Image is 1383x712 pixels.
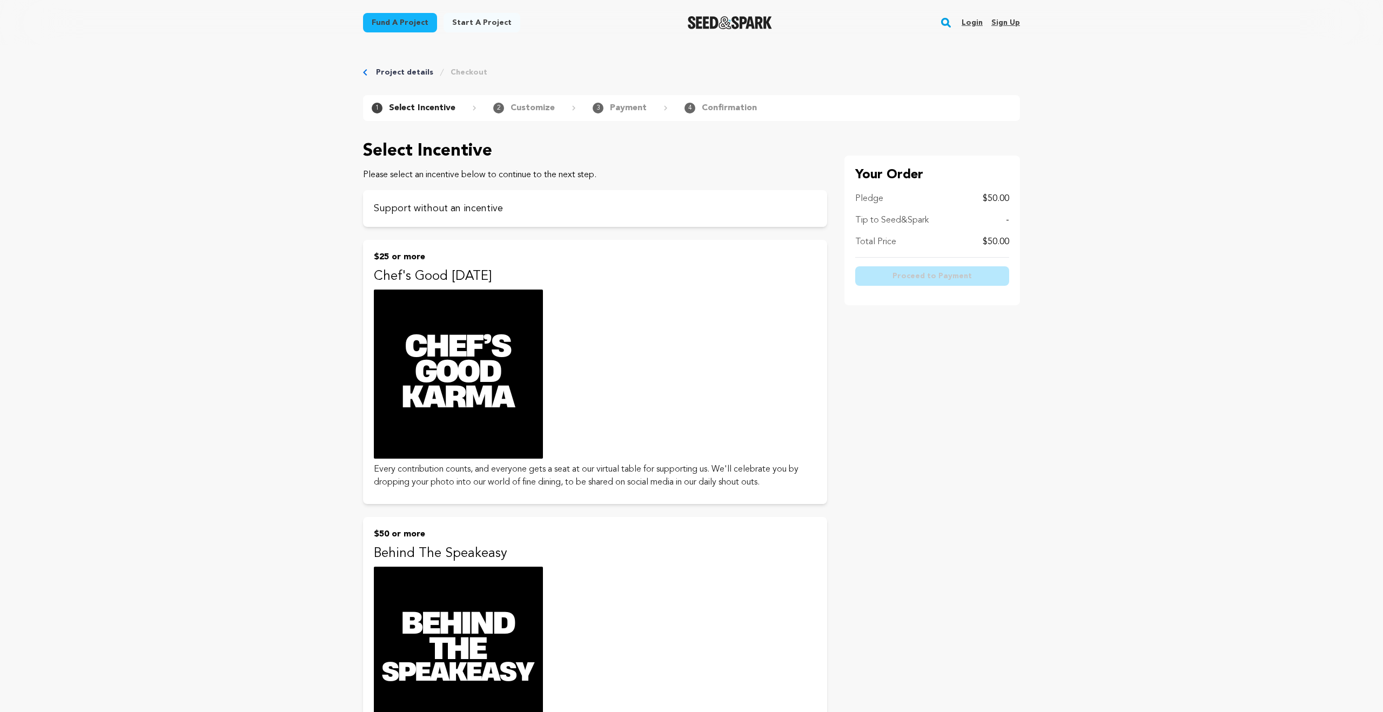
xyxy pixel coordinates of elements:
p: $25 or more [374,251,816,264]
p: $50 or more [374,528,816,541]
img: incentive [374,290,543,459]
span: Proceed to Payment [892,271,972,281]
p: Select Incentive [389,102,455,115]
a: Checkout [451,67,487,78]
span: 3 [593,103,603,113]
p: Chef's Good [DATE] [374,268,816,285]
span: Every contribution counts, and everyone gets a seat at our virtual table for supporting us. We'll... [374,465,798,487]
p: Select Incentive [363,138,827,164]
a: Start a project [444,13,520,32]
p: $50.00 [983,192,1009,205]
p: Pledge [855,192,883,205]
p: - [1006,214,1009,227]
p: Tip to Seed&Spark [855,214,929,227]
a: Project details [376,67,433,78]
a: Seed&Spark Homepage [688,16,773,29]
a: Sign up [991,14,1020,31]
p: Behind The Speakeasy [374,545,816,562]
button: Proceed to Payment [855,266,1009,286]
span: 2 [493,103,504,113]
img: Seed&Spark Logo Dark Mode [688,16,773,29]
p: Please select an incentive below to continue to the next step. [363,169,827,182]
p: $50.00 [983,236,1009,248]
p: Payment [610,102,647,115]
p: Support without an incentive [374,201,816,216]
button: $25 or more Chef's Good [DATE] Every contribution counts, and everyone gets a seat at our virtual... [363,240,827,504]
span: 1 [372,103,382,113]
span: 4 [684,103,695,113]
p: Customize [511,102,555,115]
p: Confirmation [702,102,757,115]
a: Fund a project [363,13,437,32]
div: Breadcrumb [363,67,1020,78]
p: Total Price [855,236,896,248]
a: Login [962,14,983,31]
p: Your Order [855,166,1009,184]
